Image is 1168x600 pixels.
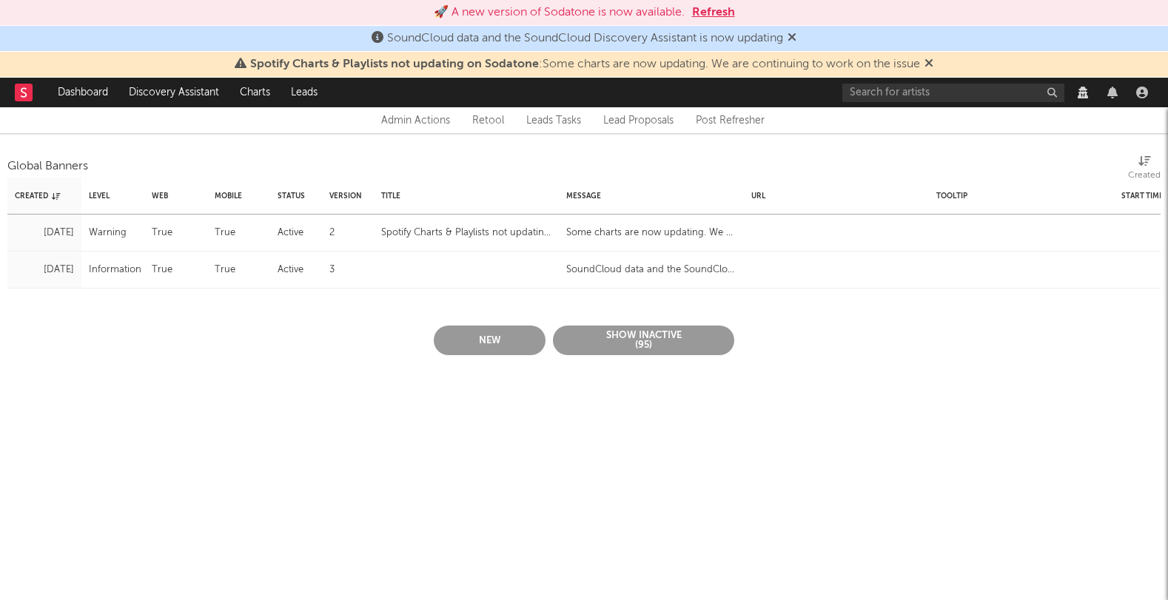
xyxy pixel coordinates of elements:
[788,33,796,44] span: Dismiss
[152,224,172,242] div: true
[1128,166,1161,184] div: Created
[381,224,551,242] div: Spotify Charts & Playlists not updating on Sodatone
[1128,155,1161,183] div: Created
[692,4,735,21] button: Refresh
[89,261,141,279] div: information
[434,326,546,355] button: New
[553,326,734,355] button: Show inactive (95)
[250,58,539,70] span: Spotify Charts & Playlists not updating on Sodatone
[215,224,235,242] div: true
[278,224,303,242] div: active
[387,33,783,44] span: SoundCloud data and the SoundCloud Discovery Assistant is now updating
[842,84,1064,102] input: Search for artists
[329,261,335,279] div: 3
[696,112,765,129] a: Post Refresher
[15,224,74,242] div: [DATE]
[1121,180,1164,212] div: Start Time
[566,180,601,212] div: Message
[381,112,450,129] div: Admin Actions
[381,180,400,212] div: Title
[329,180,362,212] div: Version
[566,261,736,279] div: SoundCloud data and the SoundCloud Discovery Assistant is now updating
[250,58,920,70] span: : Some charts are now updating. We are continuing to work on the issue
[89,224,127,242] div: warning
[215,261,235,279] div: true
[7,155,88,178] div: Global Banners
[566,224,736,242] div: Some charts are now updating. We are continuing to work on the issue
[526,112,581,129] a: Leads Tasks
[278,180,305,212] div: Status
[924,58,933,70] span: Dismiss
[278,261,303,279] div: active
[89,180,110,212] div: Level
[329,224,335,242] div: 2
[751,180,765,212] div: URL
[15,261,74,279] div: [DATE]
[215,180,242,212] div: Mobile
[936,180,967,212] div: Tooltip
[152,261,172,279] div: true
[47,78,118,107] a: Dashboard
[281,78,328,107] a: Leads
[472,112,504,129] a: Retool
[603,112,674,129] a: Lead Proposals
[229,78,281,107] a: Charts
[152,180,168,212] div: Web
[118,78,229,107] a: Discovery Assistant
[15,180,60,212] div: Created
[434,4,685,21] div: 🚀 A new version of Sodatone is now available.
